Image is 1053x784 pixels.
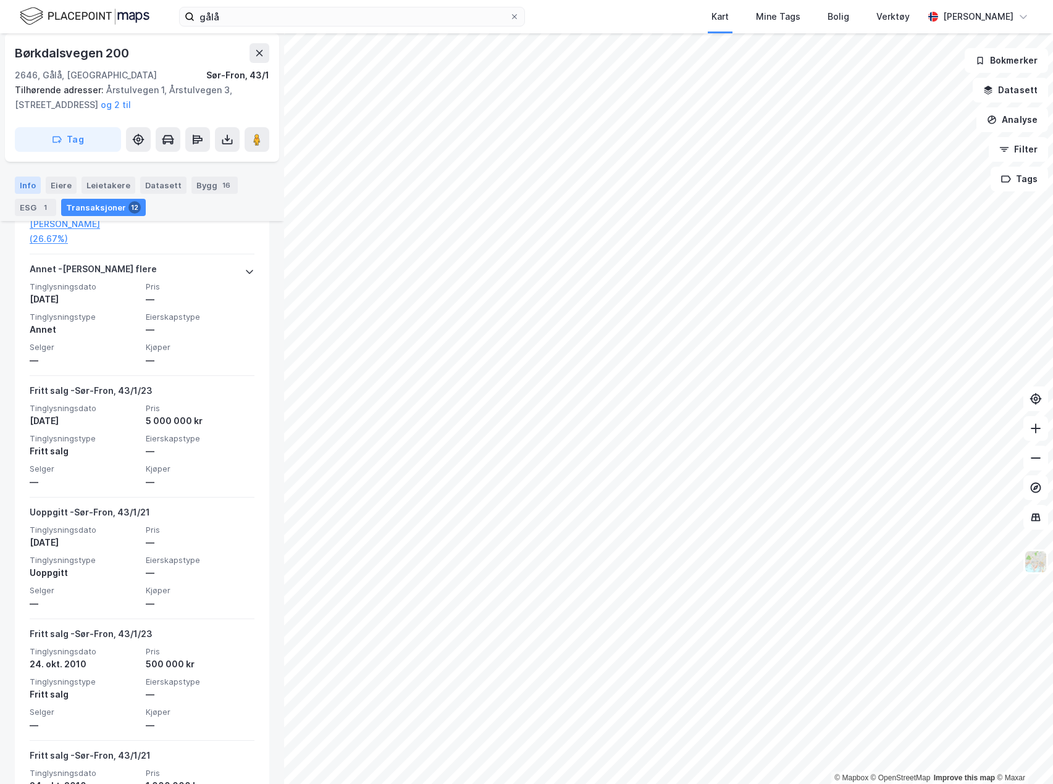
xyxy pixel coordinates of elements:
span: Eierskapstype [146,677,254,687]
div: — [146,535,254,550]
div: Info [15,177,41,194]
div: ESG [15,199,56,216]
iframe: Chat Widget [991,725,1053,784]
div: Kontrollprogram for chat [991,725,1053,784]
div: 12 [128,201,141,214]
div: 5 000 000 kr [146,414,254,428]
div: Årstulvegen 1, Årstulvegen 3, [STREET_ADDRESS] [15,83,259,112]
div: — [146,292,254,307]
button: Datasett [973,78,1048,102]
div: — [146,475,254,490]
div: — [146,353,254,368]
button: Tags [991,167,1048,191]
img: logo.f888ab2527a4732fd821a326f86c7f29.svg [20,6,149,27]
div: [DATE] [30,414,138,428]
span: Pris [146,281,254,292]
div: Transaksjoner [61,199,146,216]
div: Fritt salg - [30,627,153,646]
span: Eierskapstype [146,555,254,565]
div: — [30,353,138,368]
div: Børkdalsvegen 200 [15,43,132,63]
a: Improve this map [934,774,995,782]
div: Bygg [191,177,238,194]
span: Kjøper [146,585,254,596]
div: [PERSON_NAME] [943,9,1013,24]
a: [PERSON_NAME] (26.67%) [30,217,138,246]
span: Tinglysningstype [30,433,138,444]
a: Mapbox [834,774,868,782]
div: — [146,565,254,580]
div: — [146,687,254,702]
span: Selger [30,707,138,717]
button: Analyse [976,107,1048,132]
span: Pris [146,403,254,414]
span: Pris [146,646,254,657]
span: Selger [30,585,138,596]
img: Z [1024,550,1047,573]
div: Eiere [46,177,77,194]
span: Selger [30,342,138,352]
span: Kjøper [146,342,254,352]
span: Kjøper [146,464,254,474]
span: Sør-Fron, 43/1/21 [74,507,150,517]
span: Eierskapstype [146,312,254,322]
span: Tinglysningsdato [30,281,138,292]
div: Sør-Fron, 43/1 [206,68,269,83]
button: Tag [15,127,121,152]
div: Leietakere [82,177,135,194]
div: — [30,596,138,611]
a: OpenStreetMap [871,774,931,782]
span: Eierskapstype [146,433,254,444]
span: Tinglysningstype [30,677,138,687]
span: Tinglysningstype [30,312,138,322]
div: Bolig [828,9,849,24]
span: Sør-Fron, 43/1/21 [75,750,151,761]
div: Datasett [140,177,187,194]
div: 2646, Gålå, [GEOGRAPHIC_DATA] [15,68,157,83]
div: Verktøy [876,9,910,24]
div: Fritt salg [30,687,138,702]
span: Tinglysningsdato [30,646,138,657]
div: [DATE] [30,535,138,550]
span: Tinglysningsdato [30,525,138,535]
div: 16 [220,179,233,191]
span: Pris [146,525,254,535]
div: Uoppgitt [30,565,138,580]
div: Annet [30,322,138,337]
span: Kjøper [146,707,254,717]
div: [DATE] [30,292,138,307]
div: — [30,718,138,733]
div: — [30,475,138,490]
button: Bokmerker [965,48,1048,73]
span: Tilhørende adresser: [15,85,106,95]
span: Sør-Fron, 43/1/23 [75,628,153,639]
div: 24. okt. 2010 [30,657,138,672]
div: 1 [39,201,51,214]
div: Annet - [PERSON_NAME] flere [30,262,157,281]
span: Sør-Fron, 43/1/23 [75,385,153,396]
span: Selger [30,464,138,474]
span: Tinglysningsdato [30,403,138,414]
span: Pris [146,768,254,778]
div: Fritt salg - [30,383,153,403]
div: Fritt salg [30,444,138,459]
span: Tinglysningsdato [30,768,138,778]
div: — [146,444,254,459]
div: — [146,718,254,733]
input: Søk på adresse, matrikkel, gårdeiere, leietakere eller personer [195,7,510,26]
div: Kart [711,9,729,24]
div: Mine Tags [756,9,800,24]
div: Uoppgitt - [30,505,150,525]
div: — [146,322,254,337]
div: Fritt salg - [30,748,151,768]
div: — [146,596,254,611]
div: 500 000 kr [146,657,254,672]
span: Tinglysningstype [30,555,138,565]
button: Filter [989,137,1048,162]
